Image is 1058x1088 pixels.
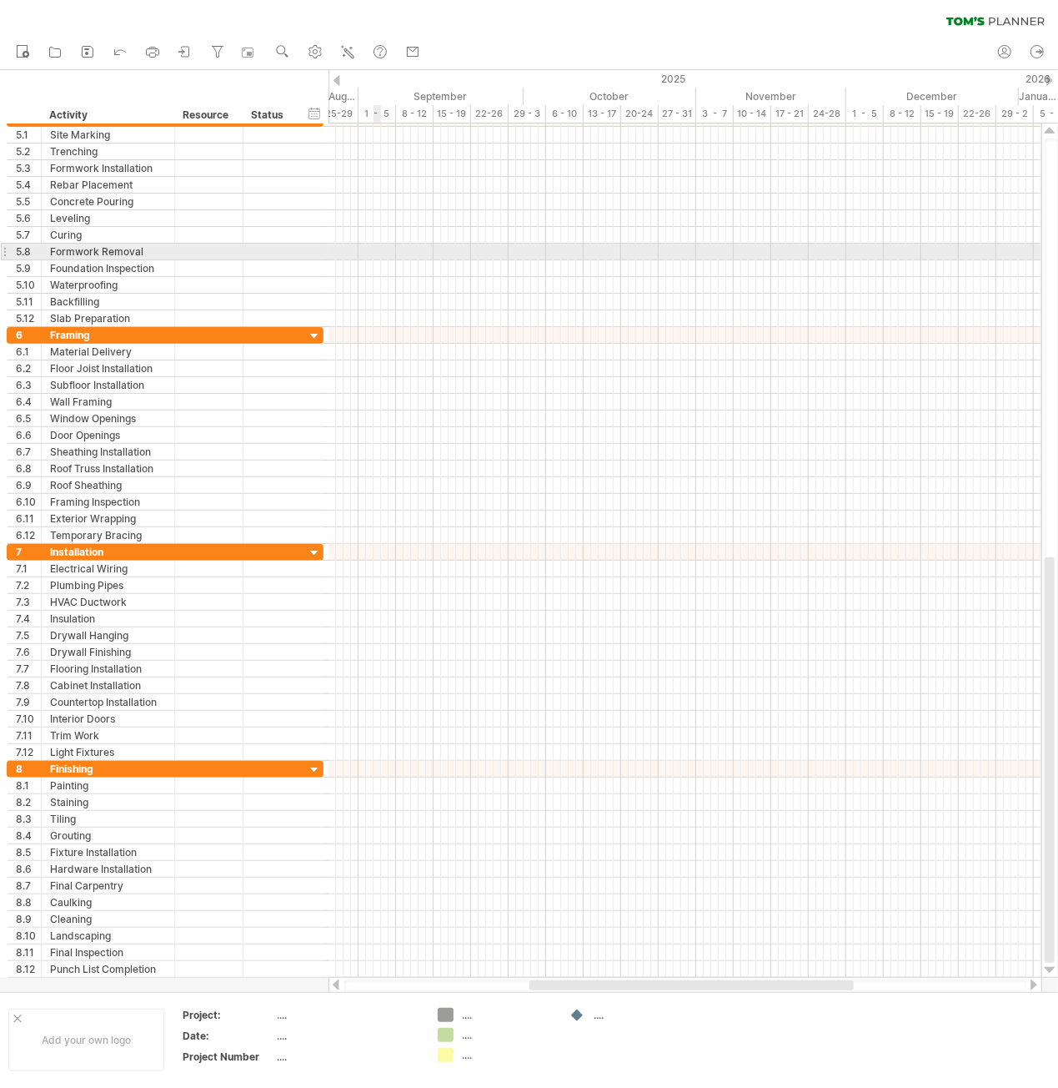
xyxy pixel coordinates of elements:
[16,444,41,460] div: 6.7
[278,1029,418,1043] div: ....
[50,577,166,593] div: Plumbing Pipes
[16,778,41,793] div: 8.1
[50,728,166,743] div: Trim Work
[50,511,166,526] div: Exterior Wrapping
[50,911,166,927] div: Cleaning
[462,1008,553,1022] div: ....
[16,828,41,844] div: 8.4
[16,310,41,326] div: 5.12
[50,778,166,793] div: Painting
[50,494,166,510] div: Framing Inspection
[50,344,166,360] div: Material Delivery
[16,661,41,677] div: 7.7
[50,260,166,276] div: Foundation Inspection
[434,105,471,123] div: 15 - 19
[50,761,166,777] div: Finishing
[546,105,584,123] div: 6 - 10
[50,861,166,877] div: Hardware Installation
[50,144,166,159] div: Trenching
[50,377,166,393] div: Subfloor Installation
[50,544,166,560] div: Installation
[16,394,41,410] div: 6.4
[16,127,41,143] div: 5.1
[696,105,734,123] div: 3 - 7
[50,627,166,643] div: Drywall Hanging
[16,494,41,510] div: 6.10
[359,105,396,123] div: 1 - 5
[50,394,166,410] div: Wall Framing
[50,227,166,243] div: Curing
[594,1008,684,1022] div: ....
[50,127,166,143] div: Site Marking
[16,477,41,493] div: 6.9
[50,477,166,493] div: Roof Sheathing
[50,711,166,727] div: Interior Doors
[16,544,41,560] div: 7
[396,105,434,123] div: 8 - 12
[884,105,921,123] div: 8 - 12
[50,177,166,193] div: Rebar Placement
[50,210,166,226] div: Leveling
[16,277,41,293] div: 5.10
[50,461,166,476] div: Roof Truss Installation
[16,844,41,860] div: 8.5
[846,105,884,123] div: 1 - 5
[50,828,166,844] div: Grouting
[16,344,41,360] div: 6.1
[16,177,41,193] div: 5.4
[16,194,41,209] div: 5.5
[16,761,41,777] div: 8
[846,88,1019,105] div: December 2025
[50,928,166,944] div: Landscaping
[278,1050,418,1064] div: ....
[183,107,233,123] div: Resource
[50,561,166,577] div: Electrical Wiring
[462,1048,553,1062] div: ....
[16,677,41,693] div: 7.8
[50,794,166,810] div: Staining
[50,194,166,209] div: Concrete Pouring
[50,294,166,310] div: Backfilling
[183,1008,274,1022] div: Project:
[50,310,166,326] div: Slab Preparation
[16,511,41,526] div: 6.11
[16,294,41,310] div: 5.11
[183,1029,274,1043] div: Date:
[50,961,166,977] div: Punch List Completion
[16,427,41,443] div: 6.6
[16,728,41,743] div: 7.11
[696,88,846,105] div: November 2025
[50,611,166,627] div: Insulation
[16,327,41,343] div: 6
[16,377,41,393] div: 6.3
[50,661,166,677] div: Flooring Installation
[471,105,509,123] div: 22-26
[16,961,41,977] div: 8.12
[16,210,41,226] div: 5.6
[16,694,41,710] div: 7.9
[50,427,166,443] div: Door Openings
[16,260,41,276] div: 5.9
[16,360,41,376] div: 6.2
[16,577,41,593] div: 7.2
[50,694,166,710] div: Countertop Installation
[50,744,166,760] div: Light Fixtures
[50,360,166,376] div: Floor Joist Installation
[621,105,659,123] div: 20-24
[16,244,41,259] div: 5.8
[959,105,996,123] div: 22-26
[16,144,41,159] div: 5.2
[321,105,359,123] div: 25-29
[50,527,166,543] div: Temporary Bracing
[16,711,41,727] div: 7.10
[251,107,288,123] div: Status
[50,160,166,176] div: Formwork Installation
[16,861,41,877] div: 8.6
[16,811,41,827] div: 8.3
[659,105,696,123] div: 27 - 31
[996,105,1034,123] div: 29 - 2
[50,244,166,259] div: Formwork Removal
[16,527,41,543] div: 6.12
[809,105,846,123] div: 24-28
[50,894,166,910] div: Caulking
